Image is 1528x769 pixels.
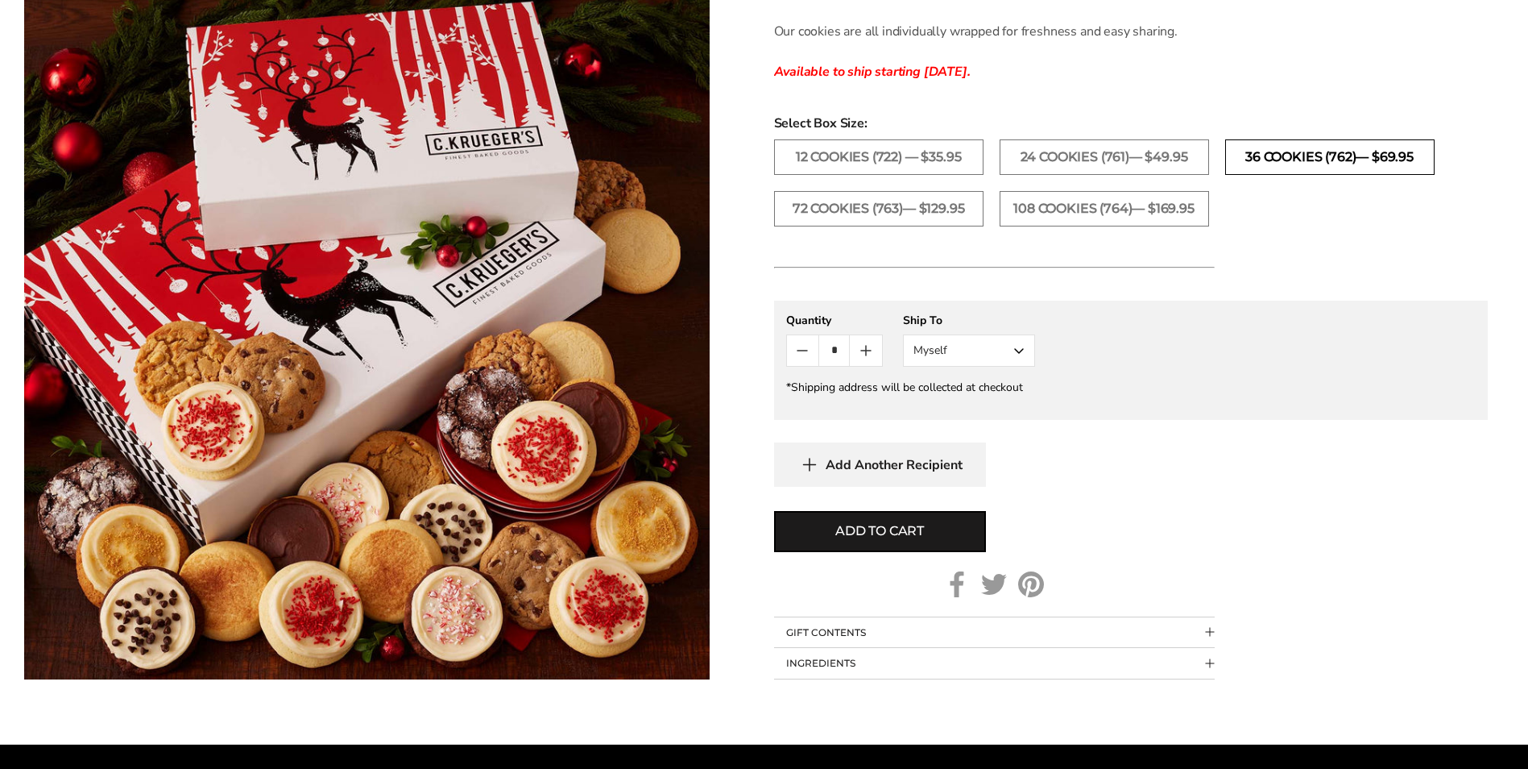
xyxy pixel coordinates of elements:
[903,313,1035,328] div: Ship To
[774,617,1215,648] button: Collapsible block button
[1018,572,1044,597] a: Pinterest
[786,313,883,328] div: Quantity
[774,301,1488,420] gfm-form: New recipient
[981,572,1007,597] a: Twitter
[835,522,924,541] span: Add to cart
[774,139,983,175] label: 12 Cookies (722) — $35.95
[774,511,986,552] button: Add to cart
[774,191,983,227] label: 72 Cookies (763)— $129.95
[903,335,1035,367] button: Myself
[826,457,963,473] span: Add Another Recipient
[774,63,971,81] span: Available to ship starting [DATE].
[1000,191,1209,227] label: 108 Cookies (764)— $169.95
[944,572,970,597] a: Facebook
[850,335,881,366] button: Count plus
[1225,139,1435,175] label: 36 Cookies (762)— $69.95
[774,23,1178,40] span: Our cookies are all individually wrapped for freshness and easy sharing.
[787,335,818,366] button: Count minus
[1000,139,1209,175] label: 24 Cookies (761)— $49.95
[786,380,1476,395] div: *Shipping address will be collected at checkout
[774,114,1488,133] span: Select Box Size:
[818,335,850,366] input: Quantity
[774,443,986,487] button: Add Another Recipient
[774,648,1215,679] button: Collapsible block button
